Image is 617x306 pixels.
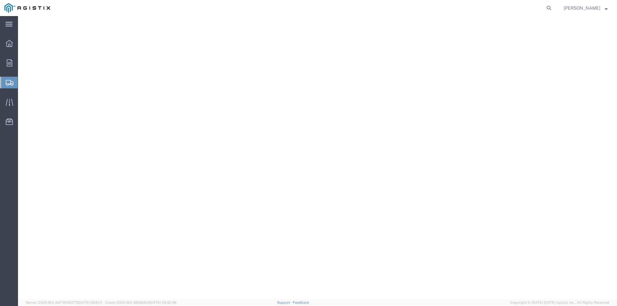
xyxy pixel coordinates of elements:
span: [DATE] 09:32:48 [149,301,176,304]
span: [DATE] 09:51:11 [78,301,102,304]
span: Server: 2025.18.0-dd719145275 [26,301,102,304]
a: Feedback [293,301,309,304]
iframe: FS Legacy Container [18,16,617,299]
button: [PERSON_NAME] [563,4,608,12]
span: Copyright © [DATE]-[DATE] Agistix Inc., All Rights Reserved [510,300,609,305]
span: Greg Gonzales [564,4,600,12]
a: Support [277,301,293,304]
span: Client: 2025.18.0-9839db4 [105,301,176,304]
img: logo [4,3,50,13]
